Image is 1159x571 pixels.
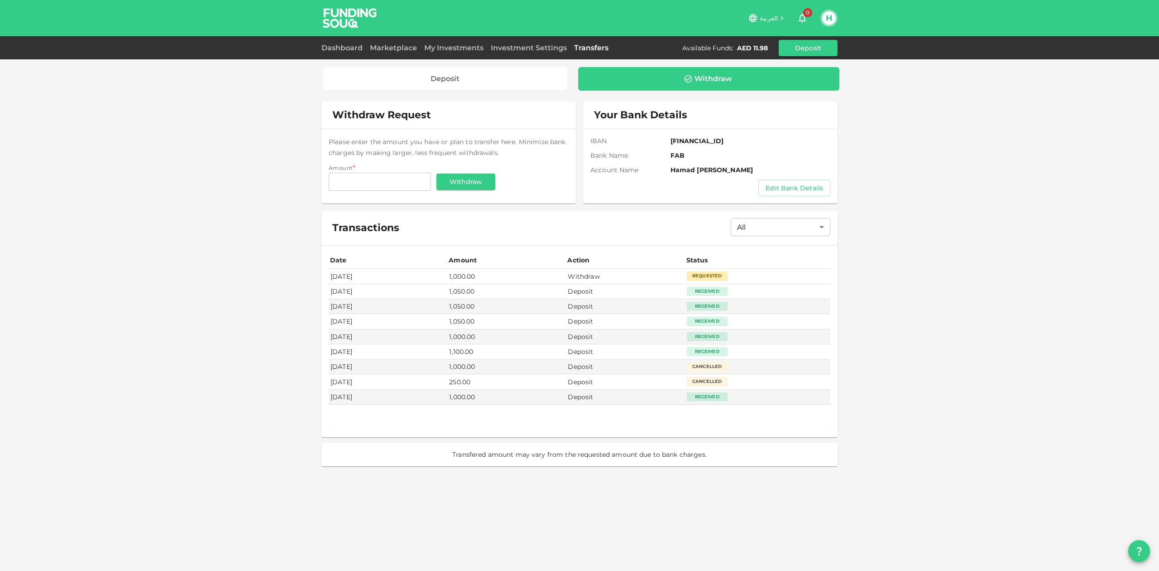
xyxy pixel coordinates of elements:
td: 1,000.00 [447,359,566,374]
div: Received [687,287,728,296]
div: Requested [687,271,728,281]
td: 1,050.00 [447,284,566,299]
div: Received [687,347,728,356]
button: question [1128,540,1150,562]
button: H [822,11,836,25]
span: Transactions [332,222,399,234]
span: Your Bank Details [594,109,687,121]
td: Deposit [566,374,685,389]
span: العربية [760,14,778,22]
span: Amount [329,165,353,171]
div: Deposit [431,74,460,83]
td: Deposit [566,390,685,405]
div: Received [687,392,728,402]
td: Deposit [566,344,685,359]
td: [DATE] [329,269,447,284]
button: 0 [793,9,811,27]
td: [DATE] [329,299,447,314]
input: amount [329,173,431,191]
td: 1,050.00 [447,314,566,329]
td: Deposit [566,314,685,329]
div: Received [687,302,728,311]
td: 1,100.00 [447,344,566,359]
td: 1,000.00 [447,269,566,284]
span: [FINANCIAL_ID] [670,136,830,145]
td: [DATE] [329,359,447,374]
span: Hamad [PERSON_NAME] [670,165,830,174]
span: Transfered amount may vary from the requested amount due to bank charges. [452,450,707,459]
span: Bank Name [590,151,670,160]
a: Transfers [570,44,612,52]
div: Cancelled [687,362,728,371]
button: Edit Bank Details [758,180,830,196]
span: FAB [670,151,830,160]
td: 250.00 [447,374,566,389]
td: 1,000.00 [447,390,566,405]
div: Action [567,255,590,266]
td: Withdraw [566,269,685,284]
td: Deposit [566,329,685,344]
td: Deposit [566,299,685,314]
a: Deposit [323,67,567,91]
div: Cancelled [687,377,728,386]
div: AED 11.98 [737,44,768,53]
span: Account name [590,165,670,174]
td: [DATE] [329,284,447,299]
a: My Investments [421,44,487,52]
td: 1,000.00 [447,329,566,344]
button: Withdraw [436,174,495,190]
td: [DATE] [329,329,447,344]
span: IBAN [590,136,670,145]
span: Withdraw Request [332,109,431,121]
div: Amount [449,255,477,266]
div: Status [686,255,709,266]
td: [DATE] [329,344,447,359]
td: Deposit [566,284,685,299]
a: Withdraw [578,67,840,91]
span: 0 [803,8,812,17]
td: [DATE] [329,374,447,389]
div: All [731,218,830,236]
div: Received [687,332,728,341]
span: Please enter the amount you have or plan to transfer here. Minimize bank charges by making larger... [329,138,565,157]
td: Deposit [566,359,685,374]
div: Available Funds : [682,44,733,53]
td: [DATE] [329,390,447,405]
div: Date [330,255,348,266]
a: Dashboard [321,44,366,52]
td: [DATE] [329,314,447,329]
a: Marketplace [366,44,421,52]
a: Investment Settings [487,44,570,52]
div: Received [687,317,728,326]
button: Deposit [779,40,838,56]
div: Withdraw [694,74,732,83]
td: 1,050.00 [447,299,566,314]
